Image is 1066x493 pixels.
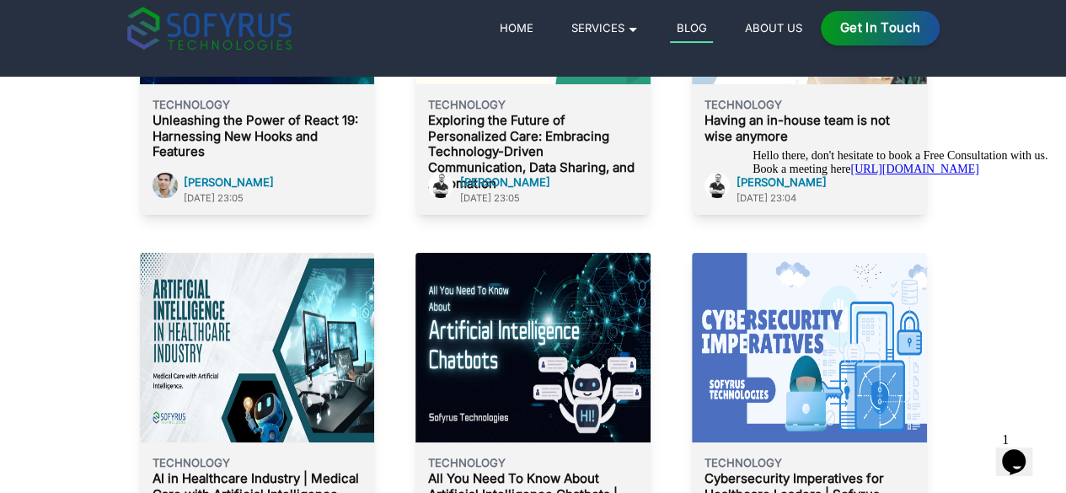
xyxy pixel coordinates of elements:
[184,192,244,204] time: [DATE] 23:05
[415,253,650,442] img: Artificial Intelligence Chatbots
[737,175,827,189] a: [PERSON_NAME]
[670,18,713,43] a: Blog
[460,192,520,204] time: [DATE] 23:05
[104,20,233,33] a: [URL][DOMAIN_NAME]
[428,173,453,198] img: Software development Company
[460,175,550,189] a: [PERSON_NAME]
[995,426,1049,476] iframe: chat widget
[153,173,178,198] img: Software development Company
[153,97,362,113] p: Technology
[428,97,637,113] p: Technology
[692,253,926,442] img: Software development Company
[184,175,274,189] a: [PERSON_NAME]
[153,113,362,160] p: Unleashing the Power of React 19: Harnessing New Hooks and Features
[704,455,913,471] p: Technology
[704,113,913,145] p: Having an in-house team is not wise anymore
[565,18,645,38] a: Services 🞃
[493,18,539,38] a: Home
[738,18,808,38] a: About Us
[127,7,292,50] img: sofyrus
[428,455,637,471] p: Technology
[704,97,913,113] p: Technology
[737,192,796,204] time: [DATE] 23:04
[153,455,362,471] p: Technology
[821,11,940,46] a: Get in Touch
[140,253,374,442] img: Software development Company
[7,7,302,33] span: Hello there, don't hesitate to book a Free Consultation with us. Book a meeting here
[7,7,310,34] div: Hello there, don't hesitate to book a Free Consultation with us.Book a meeting here[URL][DOMAIN_N...
[704,173,730,198] img: Software development Company
[428,113,637,192] p: Exploring the Future of Personalized Care: Embracing Technology-Driven Communication, Data Sharin...
[746,142,1049,417] iframe: chat widget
